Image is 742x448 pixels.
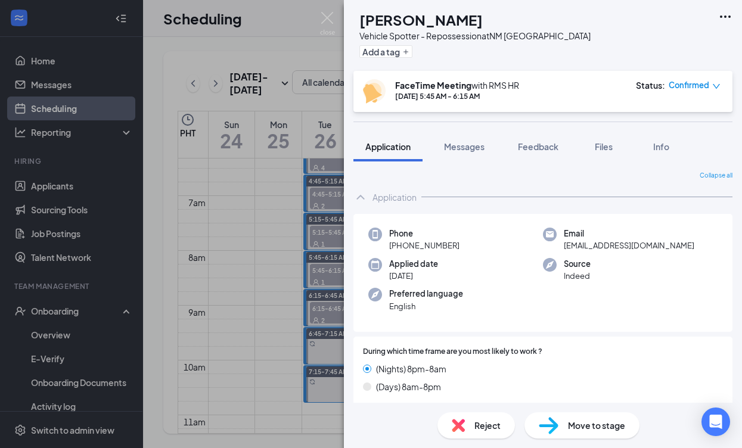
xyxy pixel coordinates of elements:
[669,79,709,91] span: Confirmed
[376,362,446,375] span: (Nights) 8pm-8am
[568,419,625,432] span: Move to stage
[564,270,591,282] span: Indeed
[701,407,730,436] div: Open Intercom Messenger
[564,228,694,239] span: Email
[389,270,438,282] span: [DATE]
[365,141,411,152] span: Application
[653,141,669,152] span: Info
[389,300,463,312] span: English
[718,10,732,24] svg: Ellipses
[518,141,558,152] span: Feedback
[353,190,368,204] svg: ChevronUp
[389,288,463,300] span: Preferred language
[395,79,519,91] div: with RMS HR
[636,79,665,91] div: Status :
[402,48,409,55] svg: Plus
[359,45,412,58] button: PlusAdd a tag
[395,91,519,101] div: [DATE] 5:45 AM - 6:15 AM
[712,82,721,91] span: down
[444,141,485,152] span: Messages
[474,419,501,432] span: Reject
[372,191,417,203] div: Application
[359,30,591,42] div: Vehicle Spotter - Repossession at NM [GEOGRAPHIC_DATA]
[564,239,694,251] span: [EMAIL_ADDRESS][DOMAIN_NAME]
[700,171,732,181] span: Collapse all
[363,346,542,357] span: During which time frame are you most likely to work ?
[389,228,460,239] span: Phone
[564,258,591,270] span: Source
[595,141,613,152] span: Files
[389,239,460,251] span: [PHONE_NUMBER]
[359,10,483,30] h1: [PERSON_NAME]
[389,258,438,270] span: Applied date
[376,380,441,393] span: (Days) 8am-8pm
[395,80,471,91] b: FaceTime Meeting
